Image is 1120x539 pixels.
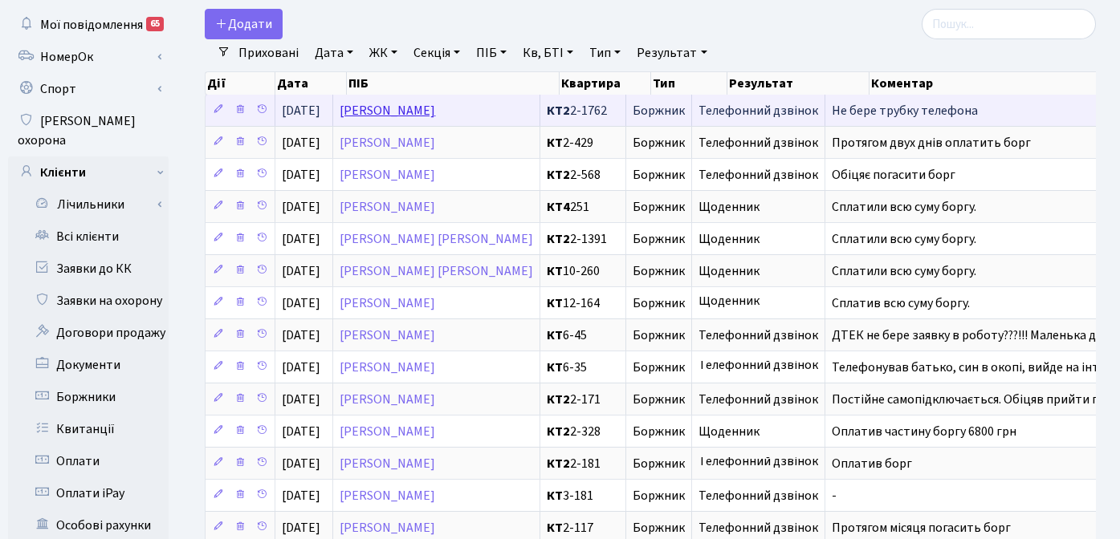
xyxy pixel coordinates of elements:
a: Тип [583,39,627,67]
span: Телефонний дзвінок [698,393,818,406]
span: Боржник [633,393,685,406]
a: [PERSON_NAME] [340,423,435,440]
th: Дії [206,72,275,95]
span: Боржник [633,329,685,342]
a: Клієнти [8,156,169,188]
span: Боржник [633,104,685,117]
span: Телефонний дзвінок [698,136,818,149]
a: [PERSON_NAME] [340,359,435,376]
a: [PERSON_NAME] [340,198,435,216]
span: 3-181 [547,489,619,502]
a: Оплати iPay [8,477,169,509]
th: ПІБ [347,72,560,95]
span: 12-164 [547,297,619,310]
th: Дата [275,72,347,95]
a: Додати [205,9,283,39]
a: [PERSON_NAME] [PERSON_NAME] [340,262,533,280]
span: Сплатили всю суму боргу. [832,262,976,280]
a: Заявки на охорону [8,285,169,317]
a: Лічильники [18,188,169,221]
th: Результат [727,72,870,95]
span: 2-568 [547,168,619,181]
a: Секція [407,39,466,67]
span: [DATE] [282,166,320,184]
a: Спорт [8,73,169,105]
a: [PERSON_NAME] [340,519,435,537]
a: [PERSON_NAME] охорона [8,105,169,156]
span: Боржник [633,361,685,374]
span: Щоденник [698,233,818,245]
b: КТ [547,359,563,376]
b: КТ2 [547,423,570,440]
span: Телефонний дзвінок [698,329,818,342]
span: [DATE] [282,102,320,120]
span: 2-171 [547,393,619,406]
span: 2-181 [547,457,619,470]
span: 2-429 [547,136,619,149]
a: Приховані [232,39,305,67]
a: [PERSON_NAME] [340,391,435,408]
th: Тип [651,72,728,95]
span: Протягом місяця погасить борг [832,519,1011,537]
span: Боржник [633,201,685,213]
span: [DATE] [282,359,320,376]
span: Боржник [633,521,685,534]
b: КТ [547,134,563,152]
a: Всі клієнти [8,221,169,253]
span: Телефонний дзвінок [698,489,818,502]
span: Обіцяє погасити борг [832,166,955,184]
span: [DATE] [282,134,320,152]
span: Телефонний дзвінок [698,104,818,117]
span: 6-45 [547,329,619,342]
a: Результат [630,39,713,67]
a: [PERSON_NAME] [340,487,435,505]
a: ЖК [363,39,404,67]
b: КТ2 [547,166,570,184]
b: КТ [547,326,563,344]
b: КТ [547,294,563,312]
b: КТ2 [547,455,570,472]
span: Мої повідомлення [40,16,143,34]
span: Боржник [633,457,685,470]
span: Додати [215,15,272,33]
span: Боржник [633,297,685,310]
span: Оплатив борг [832,455,912,472]
span: Щоденник [698,425,818,438]
span: Боржник [633,233,685,245]
span: Боржник [633,136,685,149]
span: Боржник [633,265,685,278]
span: Телефонний дзвінок [698,168,818,181]
span: Щоденник [698,265,818,278]
span: Сплатили всю суму боргу. [832,230,976,248]
th: Квартира [560,72,651,95]
span: Оплатив частину боргу 6800 грн [832,423,1016,440]
span: Не бере трубку телефона [832,102,978,120]
a: Договори продажу [8,317,169,349]
a: [PERSON_NAME] [PERSON_NAME] [340,230,533,248]
span: [DATE] [282,326,320,344]
span: [DATE] [282,262,320,280]
span: - [832,487,837,505]
a: [PERSON_NAME] [340,294,435,312]
span: 2-1391 [547,233,619,245]
span: 251 [547,201,619,213]
b: КТ2 [547,230,570,248]
span: Сплатили всю суму боргу. [832,198,976,216]
span: Щоденник [698,297,818,310]
span: [DATE] [282,455,320,472]
span: 2-1762 [547,104,619,117]
a: [PERSON_NAME] [340,166,435,184]
a: [PERSON_NAME] [340,455,435,472]
a: Документи [8,349,169,381]
span: [DATE] [282,198,320,216]
span: 10-260 [547,265,619,278]
span: 2-117 [547,521,619,534]
span: 2-328 [547,425,619,438]
span: Телефонний дзвінок [698,457,818,470]
span: Телефонний дзвінок [698,361,818,374]
span: [DATE] [282,519,320,537]
b: КТ [547,262,563,280]
span: [DATE] [282,391,320,408]
b: КТ [547,487,563,505]
span: Телефонний дзвінок [698,521,818,534]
